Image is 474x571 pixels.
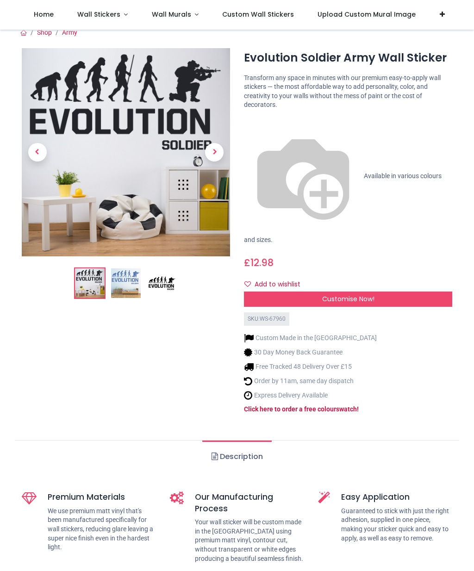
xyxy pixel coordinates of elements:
[244,405,336,413] a: Click here to order a free colour
[244,74,452,110] p: Transform any space in minutes with our premium easy-to-apply wall stickers — the most affordable...
[244,277,308,292] button: Add to wishlistAdd to wishlist
[250,256,274,269] span: 12.98
[75,268,105,298] img: Evolution Soldier Army Wall Sticker
[147,268,177,298] img: WS-67960-03
[205,143,224,161] span: Next
[199,80,231,225] a: Next
[357,405,359,413] a: !
[244,50,452,66] h1: Evolution Soldier Army Wall Sticker
[244,348,377,357] li: 30 Day Money Back Guarantee
[322,294,374,304] span: Customise Now!
[22,80,53,225] a: Previous
[244,312,289,326] div: SKU: WS-67960
[202,441,271,473] a: Description
[222,10,294,19] span: Custom Wall Stickers
[77,10,120,19] span: Wall Stickers
[111,268,141,298] img: WS-67960-02
[34,10,54,19] span: Home
[152,10,191,19] span: Wall Murals
[341,491,452,503] h5: Easy Application
[28,143,47,161] span: Previous
[244,281,251,287] i: Add to wishlist
[244,391,377,400] li: Express Delivery Available
[244,333,377,343] li: Custom Made in the [GEOGRAPHIC_DATA]
[48,491,156,503] h5: Premium Materials
[244,256,274,269] span: £
[195,518,304,563] p: Your wall sticker will be custom made in the [GEOGRAPHIC_DATA] using premium matt vinyl, contour ...
[244,117,362,236] img: color-wheel.png
[22,48,230,256] img: Evolution Soldier Army Wall Sticker
[244,376,377,386] li: Order by 11am, same day dispatch
[37,29,52,36] a: Shop
[62,29,77,36] a: Army
[341,507,452,543] p: Guaranteed to stick with just the right adhesion, supplied in one piece, making your sticker quic...
[195,491,304,514] h5: Our Manufacturing Process
[336,405,357,413] a: swatch
[244,362,377,372] li: Free Tracked 48 Delivery Over £15
[48,507,156,552] p: We use premium matt vinyl that's been manufactured specifically for wall stickers, reducing glare...
[318,10,416,19] span: Upload Custom Mural Image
